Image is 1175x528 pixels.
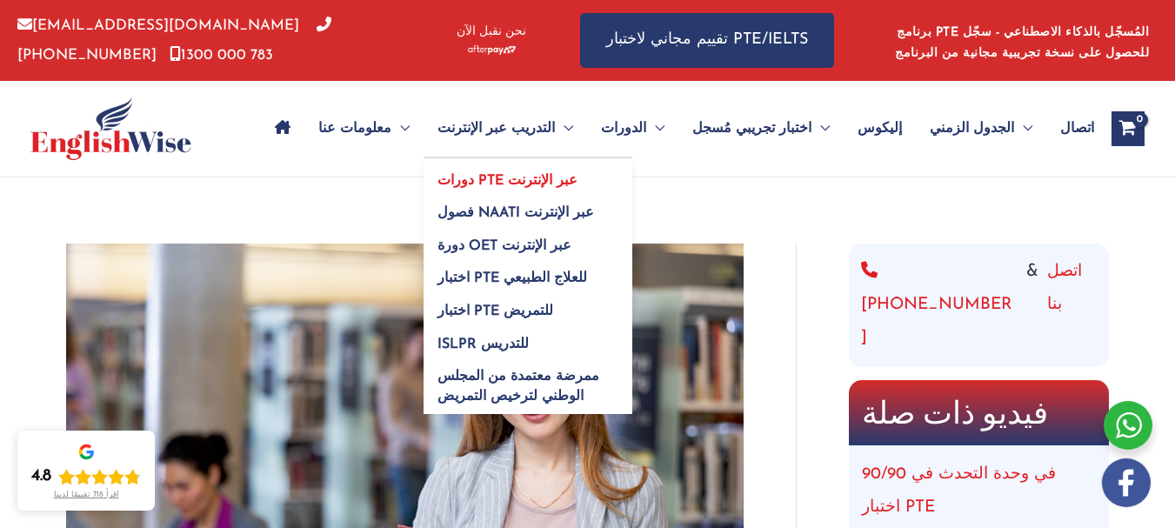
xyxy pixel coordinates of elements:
span: تبديل القائمة [391,98,410,159]
a: 1300 000 783 [170,48,273,63]
a: الجدول الزمنيتبديل القائمة [916,98,1046,159]
font: & [1026,264,1038,280]
font: تقييم مجاني لاختبار PTE/IELTS [606,32,808,48]
aside: أداة الرأس 1 [871,12,1158,69]
a: ISLPR للتدريس [424,322,632,355]
a: الدوراتتبديل القائمة [587,98,678,159]
a: اختبار PTE للتمريض [424,290,632,323]
font: ممرضة معتمدة من المجلس الوطني لترخيص التمريض [437,370,599,404]
a: 90/90 في وحدة التحدث في اختبار PTE [862,466,1056,516]
a: التدريب عبر الإنترنتتبديل القائمة [424,98,587,159]
a: معلومات عناتبديل القائمة [304,98,424,159]
span: تبديل القائمة [1014,98,1032,159]
nav: التنقل في الموقع: القائمة الرئيسية [261,98,1094,159]
font: اختبار PTE للتمريض [437,304,553,318]
a: [PHONE_NUMBER] [861,256,1018,355]
span: تبديل القائمة [555,98,573,159]
font: 4.8 [31,468,51,485]
a: اختبار تجريبي مُسجلتبديل القائمة [678,98,844,159]
font: اقرأ 718 تقييمًا لدينا [54,491,119,498]
a: اختبار PTE للعلاج الطبيعي [424,257,632,290]
a: عرض سلة التسوق فارغة [1112,111,1145,146]
font: اتصل بنا [1047,264,1082,313]
font: [PHONE_NUMBER] [17,48,157,63]
font: معلومات عنا [318,122,391,136]
font: اختبار تجريبي مُسجل [692,122,811,136]
img: شعار مقصوص [30,97,191,160]
span: تبديل القائمة [811,98,830,159]
a: تقييم مجاني لاختبار PTE/IELTS [580,13,834,68]
font: 1300 000 783 [181,48,273,63]
font: نحن نقبل الآن [457,25,526,38]
a: [EMAIL_ADDRESS][DOMAIN_NAME] [17,18,299,33]
a: دورات PTE عبر الإنترنت [424,158,632,191]
a: اتصال [1046,98,1094,159]
img: white-facebook.png [1102,458,1151,507]
a: دورة OET عبر الإنترنت [424,224,632,257]
div: التقييم: 4.8 من 5 [31,466,141,487]
span: تبديل القائمة [646,98,664,159]
font: اتصال [1060,122,1094,136]
a: فصول NAATI عبر الإنترنت [424,191,632,224]
a: إليكوس [844,98,916,159]
font: إليكوس [858,122,902,136]
font: فصول NAATI عبر الإنترنت [437,206,594,220]
font: التدريب عبر الإنترنت [437,122,555,136]
font: [PHONE_NUMBER] [861,297,1012,346]
a: اتصل بنا [1047,256,1097,355]
font: ISLPR للتدريس [437,338,529,351]
a: ممرضة معتمدة من المجلس الوطني لترخيص التمريض [424,355,632,415]
font: دورة OET عبر الإنترنت [437,239,571,253]
font: [EMAIL_ADDRESS][DOMAIN_NAME] [32,18,299,33]
font: الدورات [601,122,646,136]
font: فيديو ذات صلة [862,394,1048,431]
img: شعار Afterpay [468,45,516,55]
font: اختبار PTE للعلاج الطبيعي [437,271,587,285]
font: دورات PTE عبر الإنترنت [437,174,577,188]
a: [PHONE_NUMBER] [17,18,331,62]
a: برنامج PTE المُسجّل بالذكاء الاصطناعي - سجّل للحصول على نسخة تجريبية مجانية من البرنامج [895,26,1149,60]
font: الجدول الزمني [930,122,1014,136]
